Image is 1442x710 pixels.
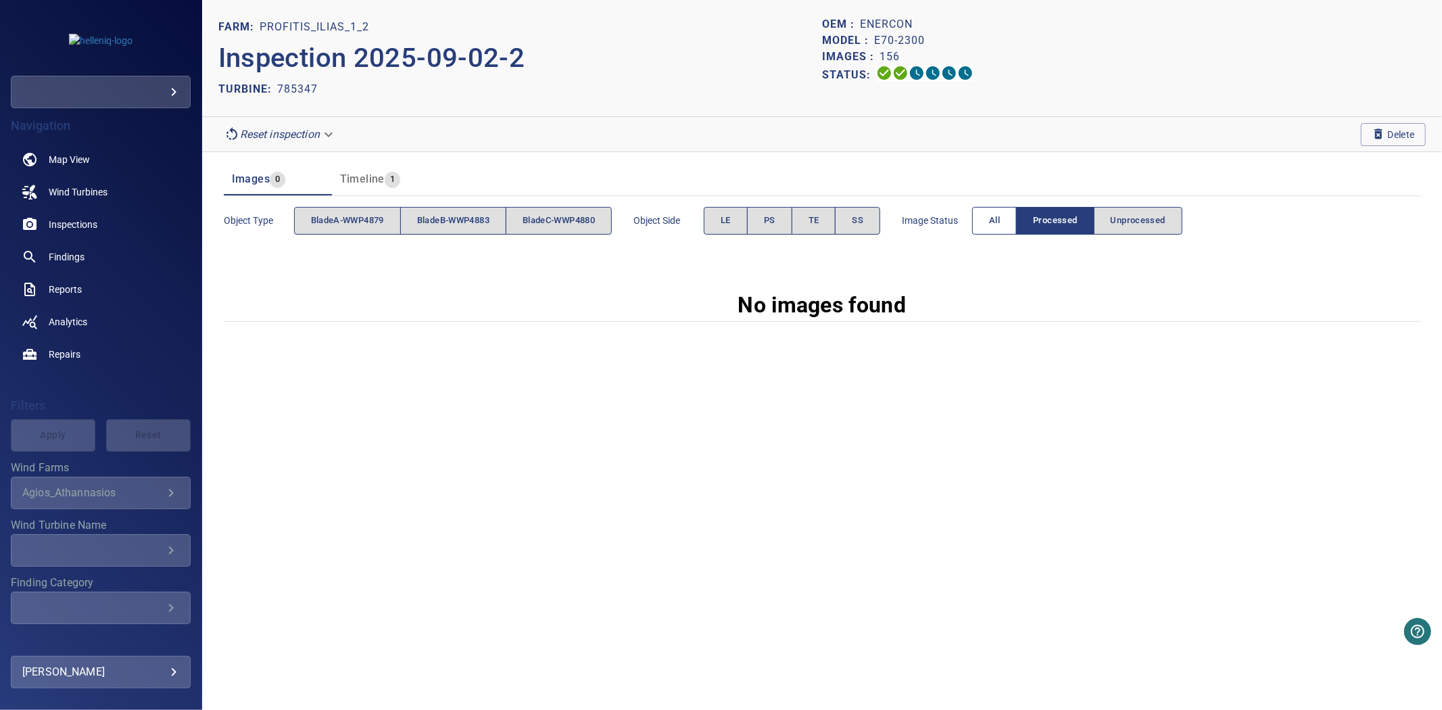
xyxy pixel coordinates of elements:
p: Status: [822,65,876,85]
button: LE [704,207,748,235]
p: 156 [880,49,900,65]
span: Wind Turbines [49,185,107,199]
a: inspections noActive [11,208,191,241]
span: TE [809,213,819,229]
span: Analytics [49,315,87,329]
button: All [972,207,1017,235]
span: Reports [49,283,82,296]
div: objectSide [704,207,880,235]
span: PS [764,213,775,229]
label: Wind Turbine Name [11,520,191,531]
p: TURBINE: [218,81,277,97]
p: Enercon [860,16,913,32]
div: imageStatus [972,207,1182,235]
a: findings noActive [11,241,191,273]
a: reports noActive [11,273,191,306]
span: Images [232,172,270,185]
p: OEM : [822,16,860,32]
span: Timeline [340,172,385,185]
p: No images found [738,289,907,321]
span: SS [852,213,863,229]
div: Wind Farms [11,477,191,509]
a: map noActive [11,143,191,176]
button: Processed [1016,207,1094,235]
img: helleniq-logo [69,34,133,47]
span: bladeC-WWP4880 [523,213,595,229]
button: Unprocessed [1094,207,1182,235]
label: Wind Farms [11,463,191,473]
p: Profitis_Ilias_1_2 [260,19,369,35]
button: bladeC-WWP4880 [506,207,612,235]
span: Image Status [902,214,972,227]
span: bladeB-WWP4883 [417,213,489,229]
span: Object Side [633,214,704,227]
svg: Matching 0% [941,65,957,81]
p: FARM: [218,19,260,35]
p: Images : [822,49,880,65]
span: 1 [385,172,400,187]
button: bladeA-WWP4879 [294,207,401,235]
svg: ML Processing 0% [925,65,941,81]
svg: Selecting 0% [909,65,925,81]
p: Inspection 2025-09-02-2 [218,38,822,78]
span: Processed [1033,213,1077,229]
h4: Filters [11,399,191,412]
a: analytics noActive [11,306,191,338]
em: Reset inspection [240,128,320,141]
button: PS [747,207,792,235]
a: windturbines noActive [11,176,191,208]
span: 0 [270,172,285,187]
div: Finding Category [11,592,191,624]
span: Unprocessed [1111,213,1165,229]
svg: Data Formatted 100% [892,65,909,81]
button: SS [835,207,880,235]
svg: Uploading 100% [876,65,892,81]
h4: Navigation [11,119,191,133]
span: LE [721,213,731,229]
div: Reset inspection [218,122,341,146]
span: Map View [49,153,90,166]
p: E70-2300 [874,32,925,49]
p: 785347 [277,81,318,97]
p: Model : [822,32,874,49]
button: Delete [1361,123,1426,146]
span: Inspections [49,218,97,231]
span: Object type [224,214,294,227]
div: Wind Turbine Name [11,534,191,567]
a: repairs noActive [11,338,191,371]
div: objectType [294,207,612,235]
span: All [989,213,1000,229]
svg: Classification 0% [957,65,974,81]
div: helleniq [11,76,191,108]
button: TE [792,207,836,235]
span: Delete [1372,127,1415,142]
label: Finding Category [11,577,191,588]
span: Repairs [49,348,80,361]
div: [PERSON_NAME] [22,661,179,683]
span: Findings [49,250,85,264]
button: bladeB-WWP4883 [400,207,506,235]
span: bladeA-WWP4879 [311,213,384,229]
div: Agios_Athannasios [22,486,163,499]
